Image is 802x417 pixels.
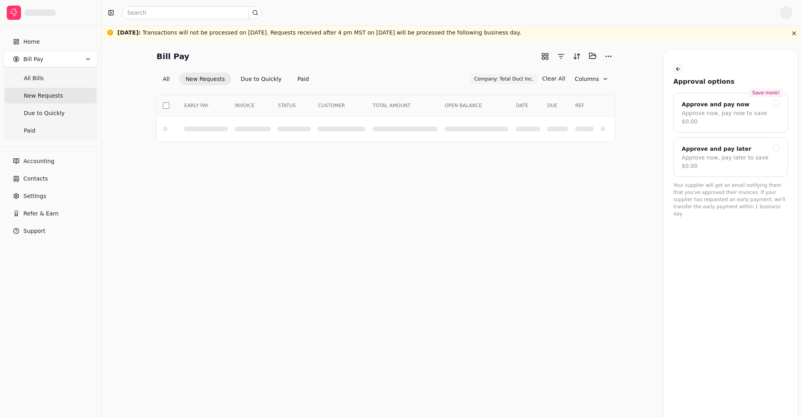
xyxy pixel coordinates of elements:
[157,50,189,63] h2: Bill Pay
[291,73,315,85] button: Paid
[568,73,615,85] button: Column visibility settings
[184,102,209,109] span: EARLY PAY
[157,73,176,85] button: All
[682,144,752,154] div: Approve and pay later
[474,75,533,83] span: Company: Total Duct Inc.
[547,102,558,109] span: DUE
[23,227,45,235] span: Support
[318,102,345,109] span: CUSTOMER
[24,127,35,135] span: Paid
[117,29,521,37] div: Transactions will not be processed on [DATE]. Requests received after 4 pm MST on [DATE] will be ...
[3,51,98,67] button: Bill Pay
[682,109,780,126] div: Approve now, pay now to save $0.00
[278,102,296,109] span: STATUS
[3,206,98,221] button: Refer & Earn
[234,73,288,85] button: Due to Quickly
[235,102,255,109] span: INVOICE
[682,100,750,109] div: Approve and pay now
[3,34,98,50] a: Home
[23,55,43,63] span: Bill Pay
[602,50,615,63] button: More
[470,74,537,84] button: Company: Total Duct Inc.
[23,157,54,165] span: Accounting
[23,209,59,218] span: Refer & Earn
[674,182,788,217] p: Your supplier will get an email notifying them that you've approved their invoices. If your suppl...
[157,73,316,85] div: Invoice filter options
[122,6,262,19] input: Search
[3,223,98,239] button: Support
[586,50,599,62] button: Batch (0)
[117,29,141,36] span: [DATE] :
[445,102,482,109] span: OPEN BALANCE
[516,102,528,109] span: DATE
[570,50,583,63] button: Sort
[3,188,98,204] a: Settings
[5,88,96,104] a: New Requests
[575,102,584,109] span: REF
[23,38,40,46] span: Home
[5,70,96,86] a: All Bills
[23,192,46,200] span: Settings
[749,88,783,97] div: Save more!
[542,72,565,85] button: Clear All
[373,102,410,109] span: TOTAL AMOUNT
[674,77,788,86] div: Approval options
[5,105,96,121] a: Due to Quickly
[3,171,98,186] a: Contacts
[5,123,96,138] a: Paid
[23,175,48,183] span: Contacts
[24,109,65,117] span: Due to Quickly
[3,153,98,169] a: Accounting
[24,74,44,83] span: All Bills
[682,154,780,170] div: Approve now, pay later to save $0.00
[24,92,63,100] span: New Requests
[179,73,231,85] button: New Requests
